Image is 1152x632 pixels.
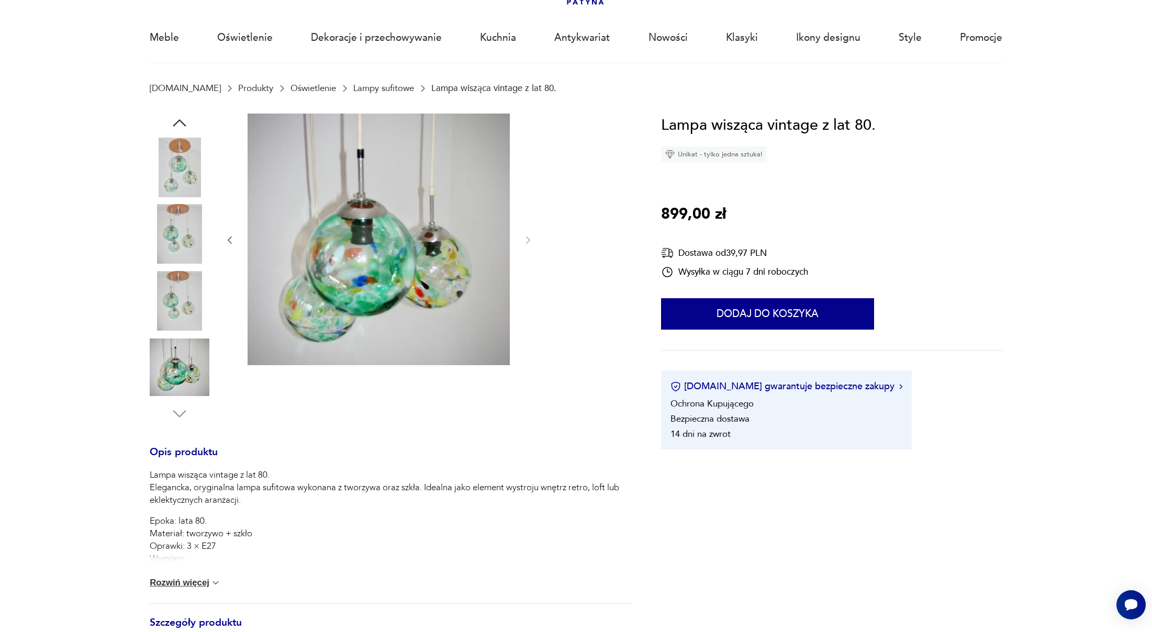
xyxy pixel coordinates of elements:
img: Zdjęcie produktu Lampa wisząca vintage z lat 80. [150,337,209,397]
a: Produkty [238,83,273,93]
a: Kuchnia [480,14,516,62]
button: Dodaj do koszyka [661,298,874,330]
button: Rozwiń więcej [150,578,221,588]
li: 14 dni na zwrot [670,428,731,440]
p: Lampa wisząca vintage z lat 80. Elegancka, oryginalna lampa sufitowa wykonana z tworzywa oraz szk... [150,469,631,506]
iframe: Smartsupp widget button [1116,590,1146,619]
a: Klasyki [726,14,758,62]
div: Dostawa od 39,97 PLN [661,246,808,259]
a: Nowości [648,14,688,62]
img: Ikona dostawy [661,246,674,259]
div: Unikat - tylko jedna sztuka! [661,146,767,162]
button: [DOMAIN_NAME] gwarantuje bezpieczne zakupy [670,380,902,393]
a: Dekoracje i przechowywanie [311,14,442,62]
img: Zdjęcie produktu Lampa wisząca vintage z lat 80. [150,138,209,197]
p: 899,00 zł [661,202,726,227]
a: Oświetlenie [290,83,336,93]
a: Oświetlenie [217,14,273,62]
img: Ikona strzałki w prawo [899,384,902,389]
p: Lampa wisząca vintage z lat 80. [431,83,556,93]
a: Promocje [960,14,1002,62]
a: Lampy sufitowe [353,83,414,93]
h3: Opis produktu [150,448,631,469]
img: Zdjęcie produktu Lampa wisząca vintage z lat 80. [150,271,209,331]
img: Zdjęcie produktu Lampa wisząca vintage z lat 80. [248,114,510,366]
a: Meble [150,14,179,62]
p: Epoka: lata 80. Materiał: tworzywo + szkło Oprawki: 3 × E27 Wymiary: • wysokość regulowana – ok. ... [150,515,631,615]
div: Wysyłka w ciągu 7 dni roboczych [661,266,808,278]
img: Zdjęcie produktu Lampa wisząca vintage z lat 80. [150,204,209,264]
h1: Lampa wisząca vintage z lat 80. [661,114,876,138]
a: Style [899,14,922,62]
li: Ochrona Kupującego [670,398,754,410]
img: Ikona diamentu [665,150,675,159]
a: Antykwariat [554,14,610,62]
img: Ikona certyfikatu [670,381,681,392]
li: Bezpieczna dostawa [670,413,750,425]
a: Ikony designu [796,14,860,62]
a: [DOMAIN_NAME] [150,83,221,93]
img: chevron down [210,578,221,588]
